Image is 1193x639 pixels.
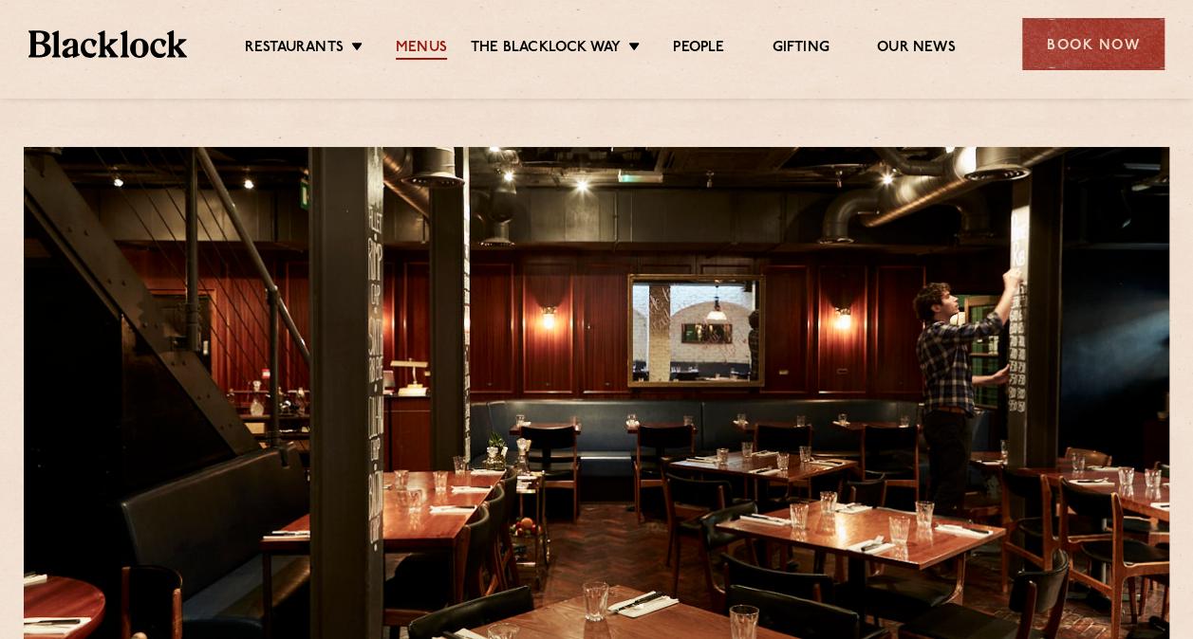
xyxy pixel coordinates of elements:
img: BL_Textured_Logo-footer-cropped.svg [28,30,187,57]
a: The Blacklock Way [471,39,621,60]
a: People [673,39,724,60]
div: Book Now [1022,18,1165,70]
a: Restaurants [245,39,344,60]
a: Menus [396,39,447,60]
a: Our News [877,39,956,60]
a: Gifting [772,39,829,60]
